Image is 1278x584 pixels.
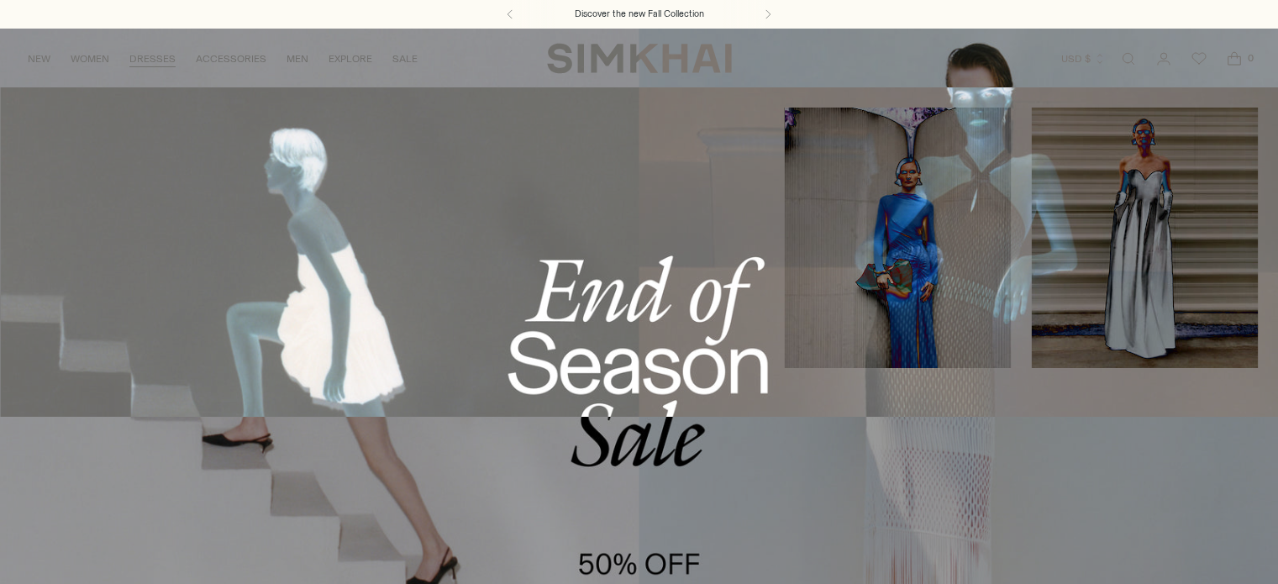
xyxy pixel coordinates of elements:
a: SIMKHAI [547,42,732,75]
button: USD $ [1061,40,1106,77]
a: ACCESSORIES [196,40,266,77]
a: DRESSES [129,40,176,77]
a: Open search modal [1112,42,1145,76]
a: EXPLORE [329,40,372,77]
a: Wishlist [1182,42,1216,76]
a: WOMEN [71,40,109,77]
a: Open cart modal [1218,42,1251,76]
a: MEN [287,40,308,77]
span: 0 [1243,50,1258,66]
a: NEW [28,40,50,77]
a: SALE [392,40,418,77]
a: Discover the new Fall Collection [575,8,704,21]
a: Go to the account page [1147,42,1181,76]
